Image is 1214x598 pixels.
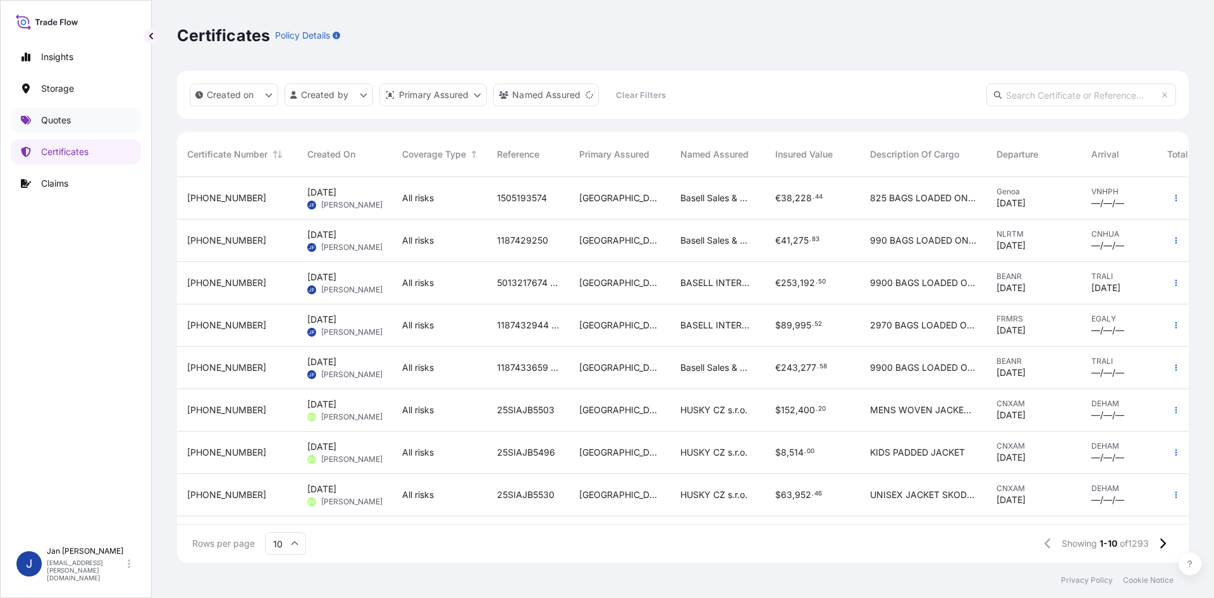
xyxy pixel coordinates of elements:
[308,411,316,423] span: GV
[680,404,747,416] span: HUSKY CZ s.r.o.
[1091,282,1120,294] span: [DATE]
[187,277,266,289] span: [PHONE_NUMBER]
[793,236,809,245] span: 275
[781,321,792,330] span: 89
[1091,441,1147,451] span: DEHAM
[309,368,315,381] span: JF
[402,489,434,501] span: All risks
[192,537,255,550] span: Rows per page
[817,364,819,369] span: .
[996,197,1026,209] span: [DATE]
[814,322,822,327] span: 52
[795,321,811,330] span: 995
[321,285,383,295] span: [PERSON_NAME]
[795,194,812,202] span: 228
[1091,148,1119,161] span: Arrival
[469,147,484,162] button: Sort
[579,234,660,247] span: [GEOGRAPHIC_DATA]
[996,366,1026,379] span: [DATE]
[307,356,336,368] span: [DATE]
[797,278,800,287] span: ,
[814,492,822,496] span: 46
[497,234,548,247] span: 1187429250
[402,361,434,374] span: All risks
[996,282,1026,294] span: [DATE]
[775,194,781,202] span: €
[1091,399,1147,409] span: DEHAM
[579,148,649,161] span: Primary Assured
[11,108,141,133] a: Quotes
[1091,409,1124,421] span: —/—/—
[996,229,1071,239] span: NLRTM
[812,237,819,242] span: 83
[680,361,755,374] span: Basell Sales & Marketing Company B.V.
[870,489,976,501] span: UNISEX JACKET SKODA MOTORSPORT
[781,448,787,457] span: 8
[402,192,434,204] span: All risks
[870,361,976,374] span: 9900 BAGS LOADED ONTO 180 PALLETS LOADED INTO 10 40 HIGH CUBE CONTAINER HOSTALEN CRP 100 BLACK
[402,404,434,416] span: All risks
[775,490,781,499] span: $
[497,446,555,459] span: 25SIAJB5496
[402,319,434,332] span: All risks
[870,319,976,332] span: 2970 BAGS LOADED ONTO 54 PALLETS LOADED INTO 3 40 HIGH CUBE CONTAINER 74 250 MTS OF LUPOLEN 2420 F
[996,324,1026,337] span: [DATE]
[819,364,827,369] span: 58
[870,148,959,161] span: Description Of Cargo
[1091,187,1147,197] span: VNHPH
[816,407,818,411] span: .
[275,29,330,42] p: Policy Details
[1120,537,1149,550] span: of 1293
[301,89,349,101] p: Created by
[818,407,826,411] span: 20
[775,448,781,457] span: $
[579,404,660,416] span: [GEOGRAPHIC_DATA]
[616,89,666,101] p: Clear Filters
[680,148,749,161] span: Named Assured
[270,147,285,162] button: Sort
[996,314,1071,324] span: FRMRS
[1091,324,1124,337] span: —/—/—
[1123,575,1174,585] p: Cookie Notice
[996,494,1026,506] span: [DATE]
[809,237,811,242] span: .
[187,361,266,374] span: [PHONE_NUMBER]
[775,321,781,330] span: $
[804,449,806,454] span: .
[321,242,383,252] span: [PERSON_NAME]
[579,489,660,501] span: [GEOGRAPHIC_DATA]
[792,321,795,330] span: ,
[870,234,976,247] span: 990 BAGS LOADED ONTO 18 PALLETS LOADED INTO 1 40 HIGH CUBE CONTAINER 24 750 MT HIGH DENSITY POLYE...
[986,84,1176,106] input: Search Certificate or Reference...
[775,363,781,372] span: €
[781,194,792,202] span: 38
[1091,229,1147,239] span: CNHUA
[775,406,781,414] span: $
[321,454,383,464] span: [PERSON_NAME]
[307,271,336,283] span: [DATE]
[1091,314,1147,324] span: EGALY
[11,139,141,165] a: Certificates
[1061,575,1113,585] a: Privacy Policy
[187,489,266,501] span: [PHONE_NUMBER]
[11,171,141,196] a: Claims
[996,271,1071,282] span: BEANR
[792,490,795,499] span: ,
[996,441,1071,451] span: CNXAM
[605,85,676,105] button: Clear Filters
[47,546,125,556] p: Jan [PERSON_NAME]
[680,319,755,332] span: BASELL INTERNATIONAL TRADING FZE
[996,187,1071,197] span: Genoa
[579,277,660,289] span: [GEOGRAPHIC_DATA]
[1091,239,1124,252] span: —/—/—
[187,319,266,332] span: [PHONE_NUMBER]
[781,278,797,287] span: 253
[579,361,660,374] span: [GEOGRAPHIC_DATA]
[795,490,811,499] span: 952
[307,313,336,326] span: [DATE]
[41,82,74,95] p: Storage
[11,76,141,101] a: Storage
[187,234,266,247] span: [PHONE_NUMBER]
[321,497,383,507] span: [PERSON_NAME]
